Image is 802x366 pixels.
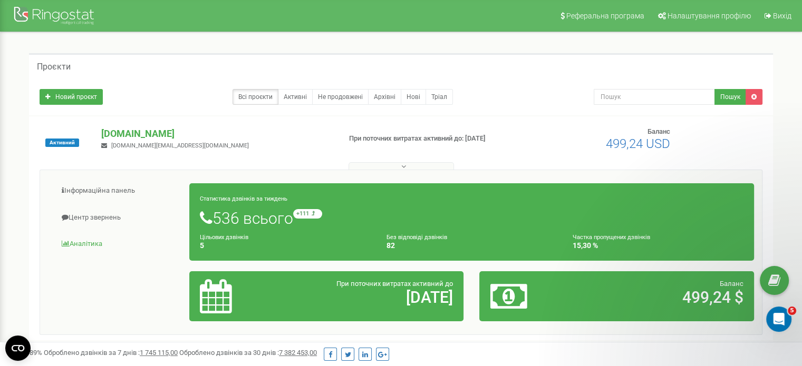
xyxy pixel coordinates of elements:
[594,89,715,105] input: Пошук
[40,89,103,105] a: Новий проєкт
[714,89,746,105] button: Пошук
[349,134,518,144] p: При поточних витратах активний до: [DATE]
[44,349,178,357] span: Оброблено дзвінків за 7 днів :
[386,242,557,250] h4: 82
[48,178,190,204] a: Інформаційна панель
[179,349,317,357] span: Оброблено дзвінків за 30 днів :
[293,209,322,219] small: +111
[401,89,426,105] a: Нові
[312,89,369,105] a: Не продовжені
[200,209,743,227] h1: 536 всього
[200,195,287,202] small: Статистика дзвінків за тиждень
[48,205,190,231] a: Центр звернень
[368,89,401,105] a: Архівні
[278,89,313,105] a: Активні
[573,242,743,250] h4: 15,30 %
[773,12,791,20] span: Вихід
[289,289,453,306] h2: [DATE]
[720,280,743,288] span: Баланс
[668,12,751,20] span: Налаштування профілю
[573,234,650,241] small: Частка пропущених дзвінків
[101,127,332,141] p: [DOMAIN_NAME]
[648,127,670,135] span: Баланс
[45,139,79,147] span: Активний
[200,242,371,250] h4: 5
[37,62,71,72] h5: Проєкти
[140,349,178,357] u: 1 745 115,00
[233,89,278,105] a: Всі проєкти
[200,234,248,241] small: Цільових дзвінків
[48,231,190,257] a: Аналiтика
[566,12,644,20] span: Реферальна програма
[5,335,31,361] button: Open CMP widget
[386,234,447,241] small: Без відповіді дзвінків
[336,280,453,288] span: При поточних витратах активний до
[580,289,743,306] h2: 499,24 $
[606,136,670,151] span: 499,24 USD
[426,89,453,105] a: Тріал
[111,142,249,149] span: [DOMAIN_NAME][EMAIL_ADDRESS][DOMAIN_NAME]
[279,349,317,357] u: 7 382 453,00
[766,306,791,332] iframe: Intercom live chat
[788,306,796,315] span: 5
